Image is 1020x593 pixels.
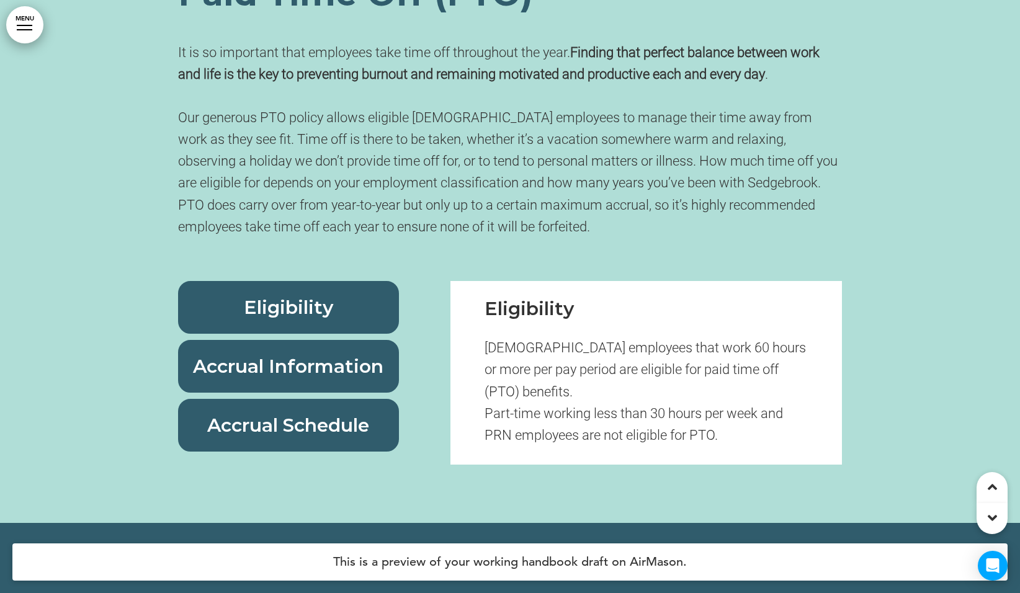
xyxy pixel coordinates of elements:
p: [DEMOGRAPHIC_DATA] employees that work 60 hours or more per pay period are eligible for paid time... [485,337,808,403]
span: Accrual Information [193,355,383,378]
span: Eligibility [244,296,333,319]
p: Part-time working less than 30 hours per week and PRN employees are not eligible for PTO. [485,403,808,446]
h4: This is a preview of your working handbook draft on AirMason. [12,543,1008,581]
span: Accrual Schedule [207,414,369,437]
p: It is so important that employees take time off throughout the year. . [178,42,842,85]
div: Open Intercom Messenger [978,551,1008,581]
p: Our generous PTO policy allows eligible [DEMOGRAPHIC_DATA] employees to manage their time away fr... [178,107,842,259]
h6: Eligibility [485,300,808,318]
strong: Finding that perfect balance between work and life is the key to preventing burnout and remaining... [178,45,820,82]
a: MENU [6,6,43,43]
